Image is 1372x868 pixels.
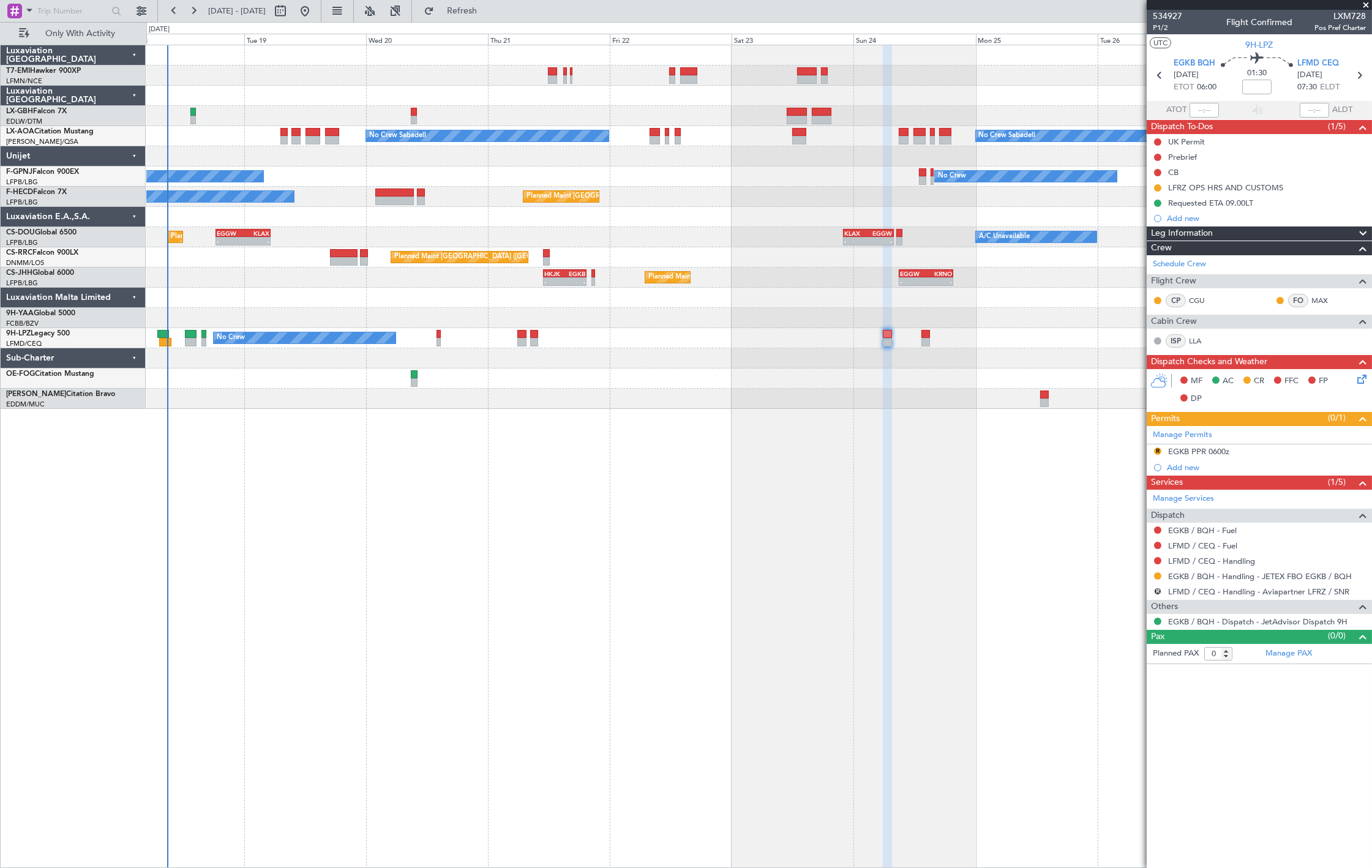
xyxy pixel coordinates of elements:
[1151,241,1172,255] span: Crew
[926,278,953,285] div: -
[217,230,243,237] div: EGGW
[1168,167,1179,178] div: CB
[6,370,35,378] span: OE-FOG
[6,249,78,256] a: CS-RRCFalcon 900LX
[6,117,42,126] a: EDLW/DTM
[1328,629,1346,642] span: (0/0)
[1168,571,1352,582] a: EGKB / BQH - Handling - JETEX FBO EGKB / BQH
[1246,39,1273,51] span: 9H-LPZ
[1174,81,1194,94] span: ETOT
[1153,10,1182,23] span: 534927
[6,189,33,196] span: F-HECD
[6,279,38,288] a: LFPB/LBG
[6,178,38,187] a: LFPB/LBG
[1151,274,1196,288] span: Flight Crew
[1168,616,1348,627] a: EGKB / BQH - Dispatch - JetAdvisor Dispatch 9H
[6,310,34,317] span: 9H-YAA
[1168,182,1283,193] div: LFRZ OPS HRS AND CUSTOMS
[1328,411,1346,424] span: (0/1)
[1223,375,1234,387] span: AC
[1168,586,1349,597] a: LFMD / CEQ - Handling - Aviapartner LFRZ / SNR
[1167,213,1366,223] div: Add new
[1190,103,1219,118] input: --:--
[1150,37,1171,48] button: UTC
[6,128,94,135] a: LX-AOACitation Mustang
[6,249,32,256] span: CS-RRC
[1332,104,1352,116] span: ALDT
[149,24,170,35] div: [DATE]
[1098,34,1220,45] div: Tue 26
[6,400,45,409] a: EDDM/MUC
[1153,258,1206,271] a: Schedule Crew
[6,198,38,207] a: LFPB/LBG
[6,269,74,277] a: CS-JHHGlobal 6000
[6,258,44,268] a: DNMM/LOS
[1168,556,1255,566] a: LFMD / CEQ - Handling
[1168,152,1197,162] div: Prebrief
[1151,476,1183,490] span: Services
[217,329,245,347] div: No Crew
[6,319,39,328] a: FCBB/BZV
[122,34,244,45] div: Mon 18
[171,228,364,246] div: Planned Maint [GEOGRAPHIC_DATA] ([GEOGRAPHIC_DATA])
[1254,375,1264,387] span: CR
[366,34,488,45] div: Wed 20
[610,34,732,45] div: Fri 22
[1320,81,1340,94] span: ELDT
[1166,104,1186,116] span: ATOT
[1328,120,1346,133] span: (1/5)
[6,330,31,337] span: 9H-LPZ
[6,67,81,75] a: T7-EMIHawker 900XP
[6,229,35,236] span: CS-DOU
[1297,58,1339,70] span: LFMD CEQ
[1154,447,1161,455] button: R
[6,330,70,337] a: 9H-LPZLegacy 500
[243,238,269,245] div: -
[1168,525,1237,536] a: EGKB / BQH - Fuel
[900,278,926,285] div: -
[544,278,565,285] div: -
[1174,69,1199,81] span: [DATE]
[1151,509,1185,523] span: Dispatch
[1153,429,1212,441] a: Manage Permits
[6,229,77,236] a: CS-DOUGlobal 6500
[6,310,75,317] a: 9H-YAAGlobal 5000
[208,6,266,17] span: [DATE] - [DATE]
[1166,334,1186,348] div: ISP
[1168,541,1237,551] a: LFMD / CEQ - Fuel
[1154,588,1161,595] button: R
[1153,23,1182,33] span: P1/2
[6,108,33,115] span: LX-GBH
[1247,67,1267,80] span: 01:30
[6,128,34,135] span: LX-AOA
[1297,81,1317,94] span: 07:30
[1151,600,1178,614] span: Others
[1197,81,1216,94] span: 06:00
[1151,226,1213,241] span: Leg Information
[527,187,719,206] div: Planned Maint [GEOGRAPHIC_DATA] ([GEOGRAPHIC_DATA])
[6,391,66,398] span: [PERSON_NAME]
[6,67,30,75] span: T7-EMI
[1297,69,1322,81] span: [DATE]
[1191,375,1202,387] span: MF
[1168,198,1253,208] div: Requested ETA 09.00LT
[1166,294,1186,307] div: CP
[1174,58,1215,70] span: EGKB BQH
[1153,648,1199,660] label: Planned PAX
[544,270,565,277] div: HKJK
[1288,294,1308,307] div: FO
[938,167,966,185] div: No Crew
[437,7,488,15] span: Refresh
[6,77,42,86] a: LFMN/NCE
[6,339,42,348] a: LFMD/CEQ
[244,34,366,45] div: Tue 19
[6,238,38,247] a: LFPB/LBG
[1189,335,1216,346] a: LLA
[217,238,243,245] div: -
[853,34,975,45] div: Sun 24
[6,391,115,398] a: [PERSON_NAME]Citation Bravo
[648,268,841,286] div: Planned Maint [GEOGRAPHIC_DATA] ([GEOGRAPHIC_DATA])
[976,34,1098,45] div: Mon 25
[32,29,129,38] span: Only With Activity
[6,168,32,176] span: F-GPNJ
